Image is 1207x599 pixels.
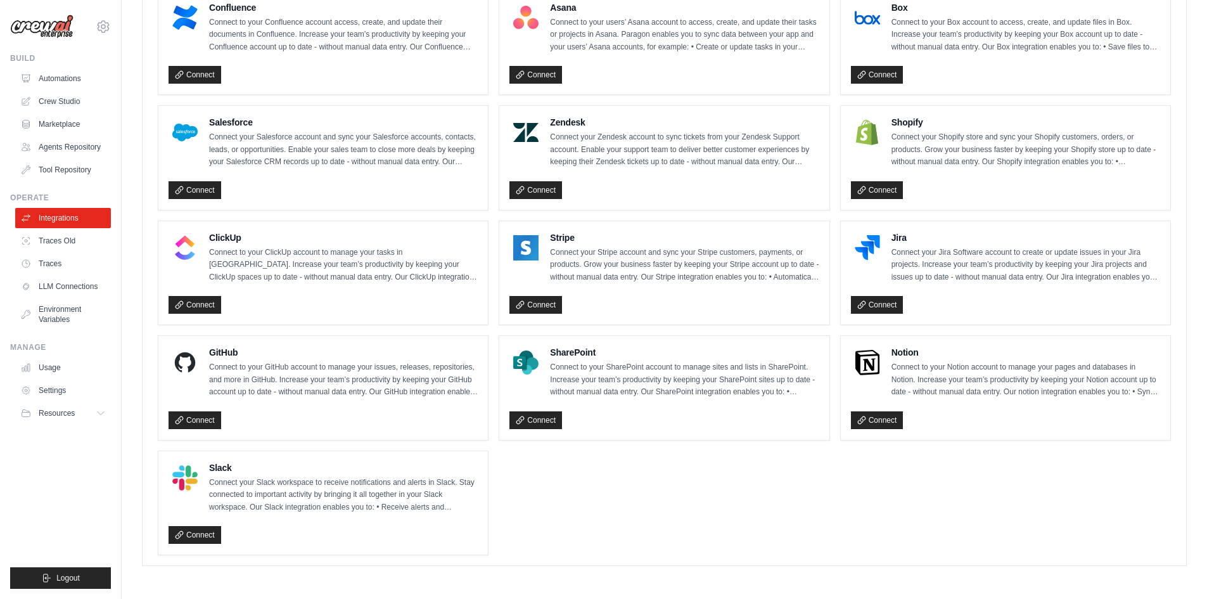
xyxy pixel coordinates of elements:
[513,350,539,375] img: SharePoint Logo
[550,247,819,284] p: Connect your Stripe account and sync your Stripe customers, payments, or products. Grow your busi...
[15,276,111,297] a: LLM Connections
[550,16,819,54] p: Connect to your users’ Asana account to access, create, and update their tasks or projects in Asa...
[851,296,904,314] a: Connect
[891,346,1160,359] h4: Notion
[513,235,539,261] img: Stripe Logo
[550,116,819,129] h4: Zendesk
[15,208,111,228] a: Integrations
[851,181,904,199] a: Connect
[891,247,1160,284] p: Connect your Jira Software account to create or update issues in your Jira projects. Increase you...
[169,66,221,84] a: Connect
[172,120,198,145] img: Salesforce Logo
[15,403,111,423] button: Resources
[169,181,221,199] a: Connect
[10,15,73,39] img: Logo
[550,231,819,244] h4: Stripe
[209,116,478,129] h4: Salesforce
[855,350,880,375] img: Notion Logo
[891,1,1160,14] h4: Box
[209,361,478,399] p: Connect to your GitHub account to manage your issues, releases, repositories, and more in GitHub....
[891,131,1160,169] p: Connect your Shopify store and sync your Shopify customers, orders, or products. Grow your busine...
[172,465,198,491] img: Slack Logo
[209,231,478,244] h4: ClickUp
[851,66,904,84] a: Connect
[855,235,880,261] img: Jira Logo
[169,411,221,429] a: Connect
[15,254,111,274] a: Traces
[39,408,75,418] span: Resources
[10,567,111,589] button: Logout
[513,120,539,145] img: Zendesk Logo
[550,346,819,359] h4: SharePoint
[509,296,562,314] a: Connect
[891,231,1160,244] h4: Jira
[15,68,111,89] a: Automations
[891,361,1160,399] p: Connect to your Notion account to manage your pages and databases in Notion. Increase your team’s...
[209,477,478,514] p: Connect your Slack workspace to receive notifications and alerts in Slack. Stay connected to impo...
[172,235,198,261] img: ClickUp Logo
[15,160,111,180] a: Tool Repository
[550,361,819,399] p: Connect to your SharePoint account to manage sites and lists in SharePoint. Increase your team’s ...
[10,53,111,63] div: Build
[209,16,478,54] p: Connect to your Confluence account access, create, and update their documents in Confluence. Incr...
[209,1,478,14] h4: Confluence
[15,231,111,251] a: Traces Old
[209,131,478,169] p: Connect your Salesforce account and sync your Salesforce accounts, contacts, leads, or opportunit...
[15,299,111,330] a: Environment Variables
[172,350,198,375] img: GitHub Logo
[209,247,478,284] p: Connect to your ClickUp account to manage your tasks in [GEOGRAPHIC_DATA]. Increase your team’s p...
[891,16,1160,54] p: Connect to your Box account to access, create, and update files in Box. Increase your team’s prod...
[56,573,80,583] span: Logout
[15,380,111,401] a: Settings
[10,342,111,352] div: Manage
[509,66,562,84] a: Connect
[550,131,819,169] p: Connect your Zendesk account to sync tickets from your Zendesk Support account. Enable your suppo...
[513,5,539,30] img: Asana Logo
[15,357,111,378] a: Usage
[169,296,221,314] a: Connect
[169,526,221,544] a: Connect
[209,346,478,359] h4: GitHub
[509,411,562,429] a: Connect
[15,91,111,112] a: Crew Studio
[855,120,880,145] img: Shopify Logo
[15,114,111,134] a: Marketplace
[855,5,880,30] img: Box Logo
[10,193,111,203] div: Operate
[851,411,904,429] a: Connect
[209,461,478,474] h4: Slack
[891,116,1160,129] h4: Shopify
[550,1,819,14] h4: Asana
[15,137,111,157] a: Agents Repository
[172,5,198,30] img: Confluence Logo
[509,181,562,199] a: Connect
